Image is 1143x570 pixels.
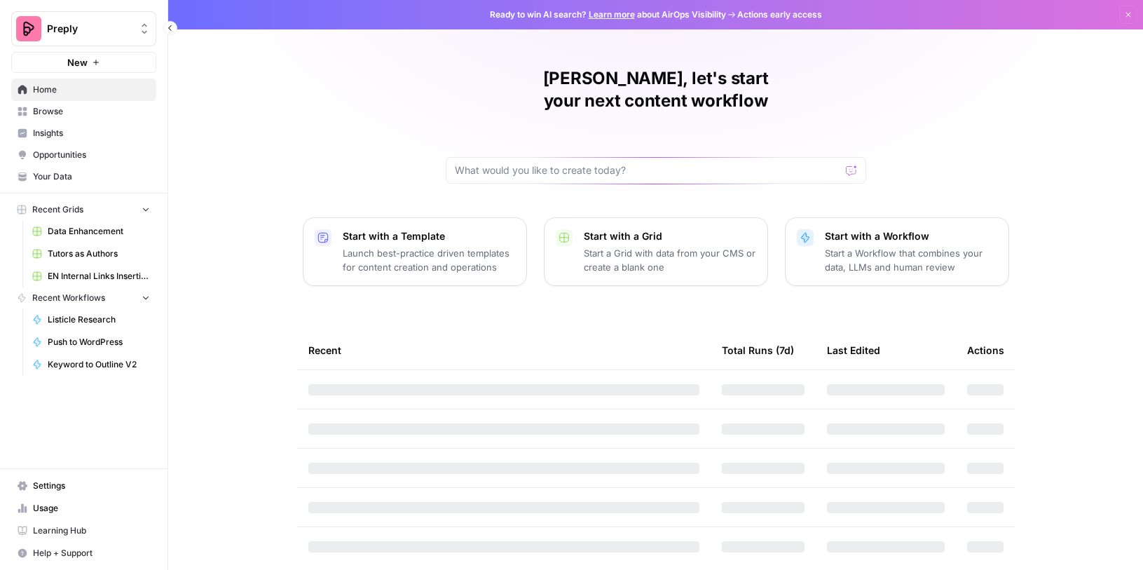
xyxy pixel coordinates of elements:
[722,331,794,369] div: Total Runs (7d)
[308,331,699,369] div: Recent
[48,358,150,371] span: Keyword to Outline V2
[33,83,150,96] span: Home
[33,105,150,118] span: Browse
[26,220,156,243] a: Data Enhancement
[33,524,150,537] span: Learning Hub
[11,542,156,564] button: Help + Support
[825,229,997,243] p: Start with a Workflow
[11,165,156,188] a: Your Data
[26,353,156,376] a: Keyword to Outline V2
[33,502,150,515] span: Usage
[33,149,150,161] span: Opportunities
[48,225,150,238] span: Data Enhancement
[589,9,635,20] a: Learn more
[11,11,156,46] button: Workspace: Preply
[16,16,41,41] img: Preply Logo
[67,55,88,69] span: New
[11,100,156,123] a: Browse
[47,22,132,36] span: Preply
[544,217,768,286] button: Start with a GridStart a Grid with data from your CMS or create a blank one
[11,52,156,73] button: New
[11,287,156,308] button: Recent Workflows
[32,292,105,304] span: Recent Workflows
[26,265,156,287] a: EN Internal Links Insertion
[11,144,156,166] a: Opportunities
[785,217,1009,286] button: Start with a WorkflowStart a Workflow that combines your data, LLMs and human review
[11,122,156,144] a: Insights
[11,79,156,101] a: Home
[11,199,156,220] button: Recent Grids
[490,8,726,21] span: Ready to win AI search? about AirOps Visibility
[343,229,515,243] p: Start with a Template
[33,480,150,492] span: Settings
[737,8,822,21] span: Actions early access
[827,331,880,369] div: Last Edited
[33,170,150,183] span: Your Data
[967,331,1004,369] div: Actions
[33,127,150,140] span: Insights
[11,520,156,542] a: Learning Hub
[11,497,156,520] a: Usage
[48,247,150,260] span: Tutors as Authors
[48,336,150,348] span: Push to WordPress
[455,163,840,177] input: What would you like to create today?
[584,246,756,274] p: Start a Grid with data from your CMS or create a blank one
[33,547,150,559] span: Help + Support
[48,270,150,283] span: EN Internal Links Insertion
[446,67,866,112] h1: [PERSON_NAME], let's start your next content workflow
[584,229,756,243] p: Start with a Grid
[303,217,527,286] button: Start with a TemplateLaunch best-practice driven templates for content creation and operations
[11,475,156,497] a: Settings
[26,308,156,331] a: Listicle Research
[825,246,997,274] p: Start a Workflow that combines your data, LLMs and human review
[26,243,156,265] a: Tutors as Authors
[48,313,150,326] span: Listicle Research
[32,203,83,216] span: Recent Grids
[343,246,515,274] p: Launch best-practice driven templates for content creation and operations
[26,331,156,353] a: Push to WordPress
